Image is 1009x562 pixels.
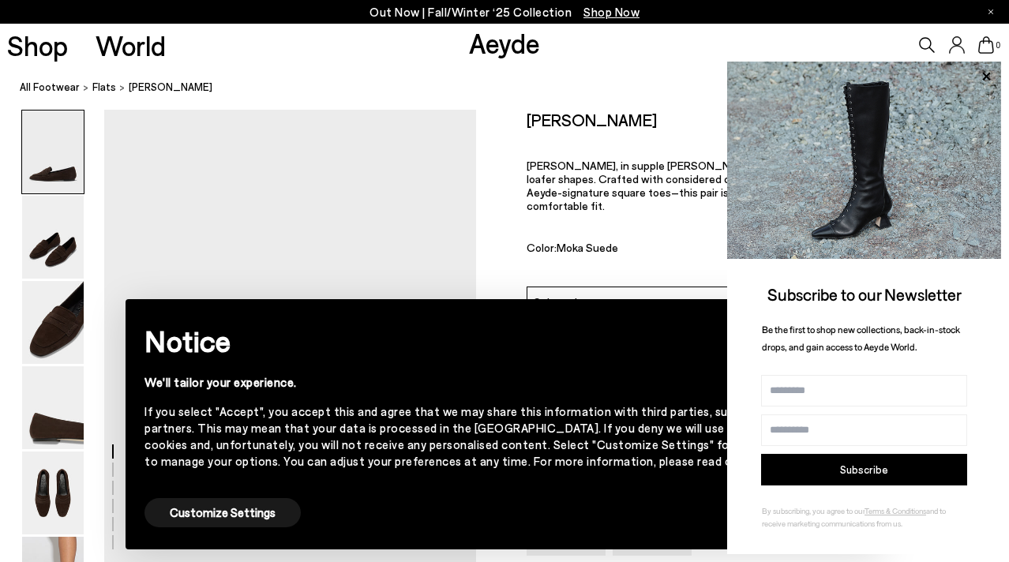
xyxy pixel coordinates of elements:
span: Be the first to shop new collections, back-in-stock drops, and gain access to Aeyde World. [762,324,960,353]
span: [PERSON_NAME] [129,79,212,96]
img: Alfie Suede Loafers - Image 2 [22,196,84,279]
span: flats [92,81,116,93]
img: Alfie Suede Loafers - Image 5 [22,451,84,534]
div: Color: [527,241,826,259]
span: 0 [994,41,1002,50]
span: Subscribe to our Newsletter [767,284,962,304]
img: Alfie Suede Loafers - Image 3 [22,281,84,364]
a: Shop [7,32,68,59]
p: Out Now | Fall/Winter ‘25 Collection [369,2,640,22]
div: If you select "Accept", you accept this and agree that we may share this information with third p... [144,403,839,470]
a: Terms & Conditions [865,506,926,515]
img: 2a6287a1333c9a56320fd6e7b3c4a9a9.jpg [727,62,1001,259]
img: Alfie Suede Loafers - Image 4 [22,366,84,449]
a: All Footwear [20,79,80,96]
p: [PERSON_NAME], in supple [PERSON_NAME] suede, is a new interpretation of classic loafer shapes. C... [527,159,958,212]
span: Navigate to /collections/new-in [583,5,640,19]
a: World [96,32,166,59]
span: By subscribing, you agree to our [762,506,865,515]
a: 0 [978,36,994,54]
h2: Notice [144,320,839,362]
a: Aeyde [469,26,540,59]
button: Subscribe [761,454,967,485]
h2: [PERSON_NAME] [527,110,657,129]
a: flats [92,79,116,96]
nav: breadcrumb [20,66,1009,110]
button: Customize Settings [144,498,301,527]
span: Moka Suede [557,241,618,254]
img: Alfie Suede Loafers - Image 1 [22,111,84,193]
div: We'll tailor your experience. [144,374,839,391]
